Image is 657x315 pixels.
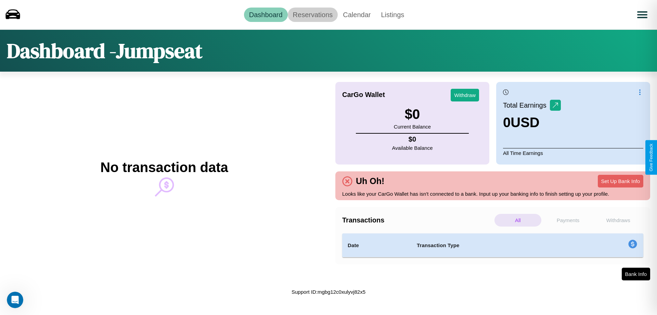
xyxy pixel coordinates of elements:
a: Listings [376,8,409,22]
h4: CarGo Wallet [342,91,385,99]
div: Give Feedback [649,144,654,171]
h3: $ 0 [394,107,431,122]
p: All Time Earnings [503,148,643,158]
p: All [494,214,541,227]
button: Set Up Bank Info [598,175,643,187]
p: Available Balance [392,143,433,153]
a: Calendar [338,8,376,22]
p: Total Earnings [503,99,550,111]
h1: Dashboard - Jumpseat [7,37,203,65]
table: simple table [342,233,643,257]
h4: Transaction Type [417,241,572,250]
button: Bank Info [622,268,650,280]
p: Withdraws [595,214,642,227]
h2: No transaction data [100,160,228,175]
h4: Transactions [342,216,493,224]
p: Current Balance [394,122,431,131]
a: Dashboard [244,8,288,22]
h3: 0 USD [503,115,561,130]
p: Payments [545,214,592,227]
button: Open menu [633,5,652,24]
p: Looks like your CarGo Wallet has isn't connected to a bank. Input up your banking info to finish ... [342,189,643,198]
button: Withdraw [451,89,479,101]
h4: Uh Oh! [352,176,388,186]
p: Support ID: mgbg12c0xulyvj82x5 [292,287,365,296]
iframe: Intercom live chat [7,292,23,308]
h4: Date [348,241,406,250]
a: Reservations [288,8,338,22]
h4: $ 0 [392,135,433,143]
